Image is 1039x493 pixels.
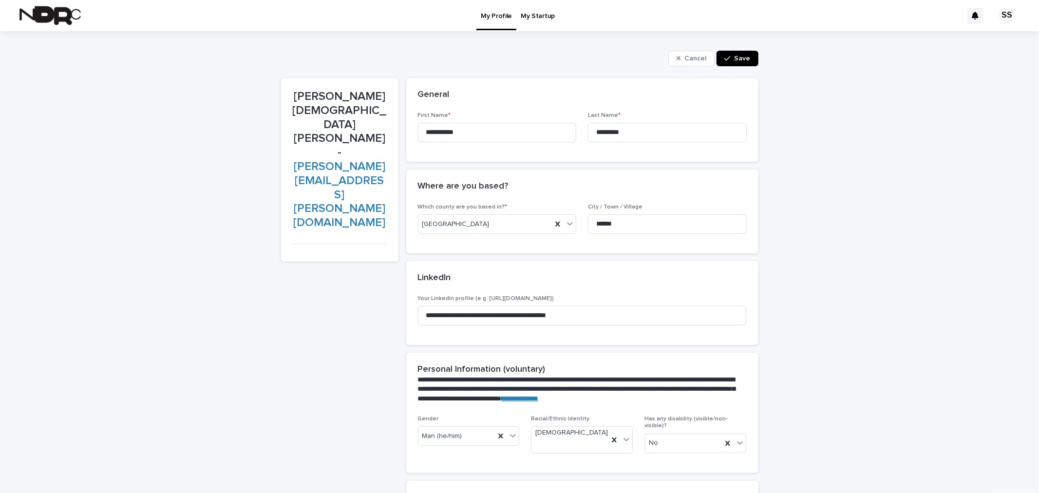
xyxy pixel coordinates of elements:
[684,55,706,62] span: Cancel
[649,438,658,448] span: No
[418,204,508,210] span: Which county are you based in?
[418,90,450,100] h2: General
[418,296,554,302] span: Your LinkedIn profile (e.g. [URL][DOMAIN_NAME])
[668,51,715,66] button: Cancel
[294,161,386,228] a: [PERSON_NAME][EMAIL_ADDRESS][PERSON_NAME][DOMAIN_NAME]
[418,364,546,375] h2: Personal Information (voluntary)
[999,8,1015,23] div: SS
[293,90,387,230] p: [PERSON_NAME][DEMOGRAPHIC_DATA] [PERSON_NAME] -
[418,416,439,422] span: Gender
[588,204,642,210] span: City / Town / Village
[418,181,509,192] h2: Where are you based?
[735,55,751,62] span: Save
[531,416,589,422] span: Racial/Ethnic Identity
[535,428,608,438] span: [DEMOGRAPHIC_DATA]
[422,219,490,229] span: [GEOGRAPHIC_DATA]
[717,51,758,66] button: Save
[19,6,81,25] img: fPh53EbzTSOZ76wyQ5GQ
[644,416,728,429] span: Has any disability (visible/non-visible)?
[588,113,621,118] span: Last Name
[418,113,451,118] span: First Name
[422,431,462,441] span: Man (he/him)
[418,273,451,284] h2: LinkedIn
